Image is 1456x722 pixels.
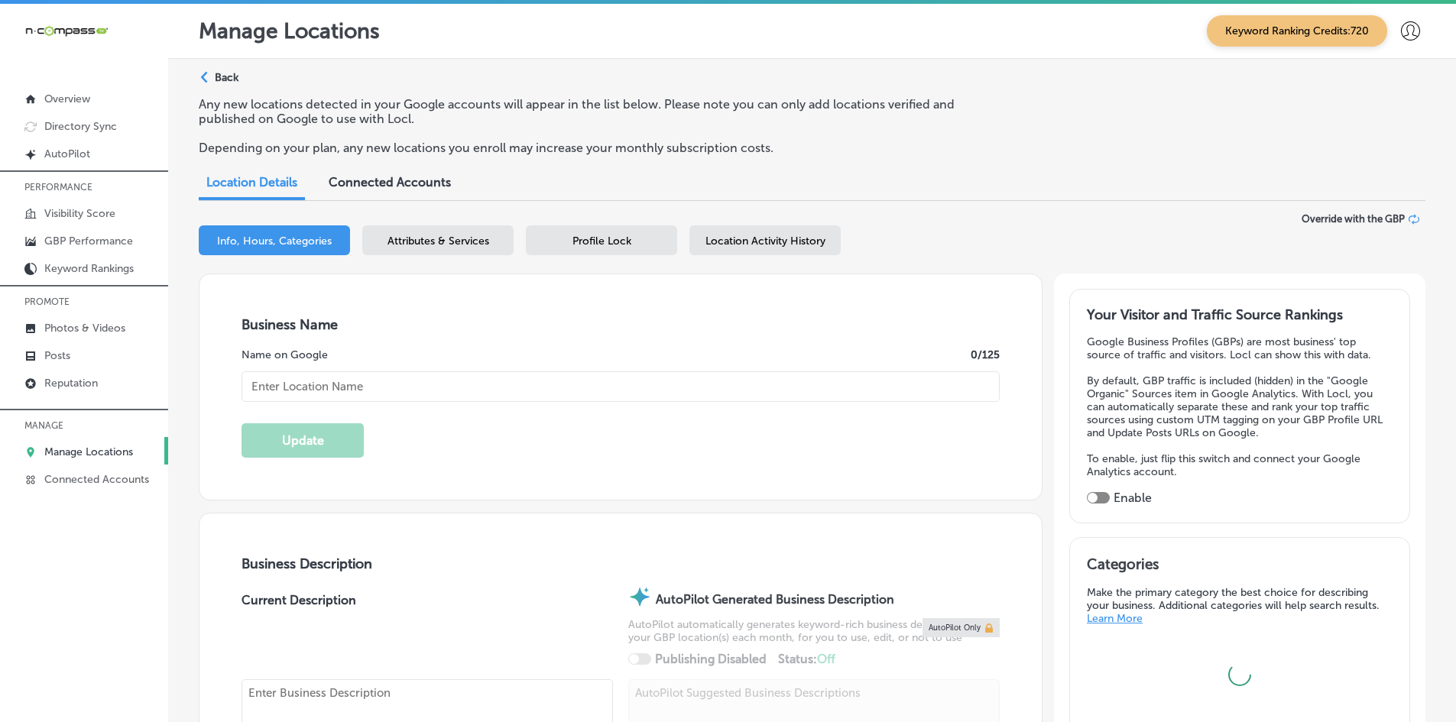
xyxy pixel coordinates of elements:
[1207,15,1387,47] span: Keyword Ranking Credits: 720
[1114,491,1152,505] label: Enable
[242,593,356,679] label: Current Description
[1087,586,1393,625] p: Make the primary category the best choice for describing your business. Additional categories wil...
[206,175,297,189] span: Location Details
[1087,335,1393,361] p: Google Business Profiles (GBPs) are most business' top source of traffic and visitors. Locl can s...
[44,445,133,458] p: Manage Locations
[329,175,451,189] span: Connected Accounts
[44,120,117,133] p: Directory Sync
[199,18,380,44] p: Manage Locations
[1087,612,1143,625] a: Learn More
[44,349,70,362] p: Posts
[44,473,149,486] p: Connected Accounts
[1087,452,1393,478] p: To enable, just flip this switch and connect your Google Analytics account.
[1087,555,1393,578] h3: Categories
[199,97,996,126] p: Any new locations detected in your Google accounts will appear in the list below. Please note you...
[44,262,134,275] p: Keyword Rankings
[388,235,489,248] span: Attributes & Services
[44,207,115,220] p: Visibility Score
[44,322,125,335] p: Photos & Videos
[44,92,90,105] p: Overview
[1087,306,1393,323] h3: Your Visitor and Traffic Source Rankings
[572,235,631,248] span: Profile Lock
[705,235,825,248] span: Location Activity History
[217,235,332,248] span: Info, Hours, Categories
[44,147,90,160] p: AutoPilot
[44,377,98,390] p: Reputation
[242,348,328,361] label: Name on Google
[215,71,238,84] p: Back
[242,371,1000,402] input: Enter Location Name
[242,316,1000,333] h3: Business Name
[971,348,1000,361] label: 0 /125
[242,423,364,458] button: Update
[628,585,651,608] img: autopilot-icon
[1302,213,1405,225] span: Override with the GBP
[242,555,1000,572] h3: Business Description
[656,592,894,607] strong: AutoPilot Generated Business Description
[199,141,996,155] p: Depending on your plan, any new locations you enroll may increase your monthly subscription costs.
[44,235,133,248] p: GBP Performance
[1087,374,1393,439] p: By default, GBP traffic is included (hidden) in the "Google Organic" Sources item in Google Analy...
[24,24,109,38] img: 660ab0bf-5cc7-4cb8-ba1c-48b5ae0f18e60NCTV_CLogo_TV_Black_-500x88.png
